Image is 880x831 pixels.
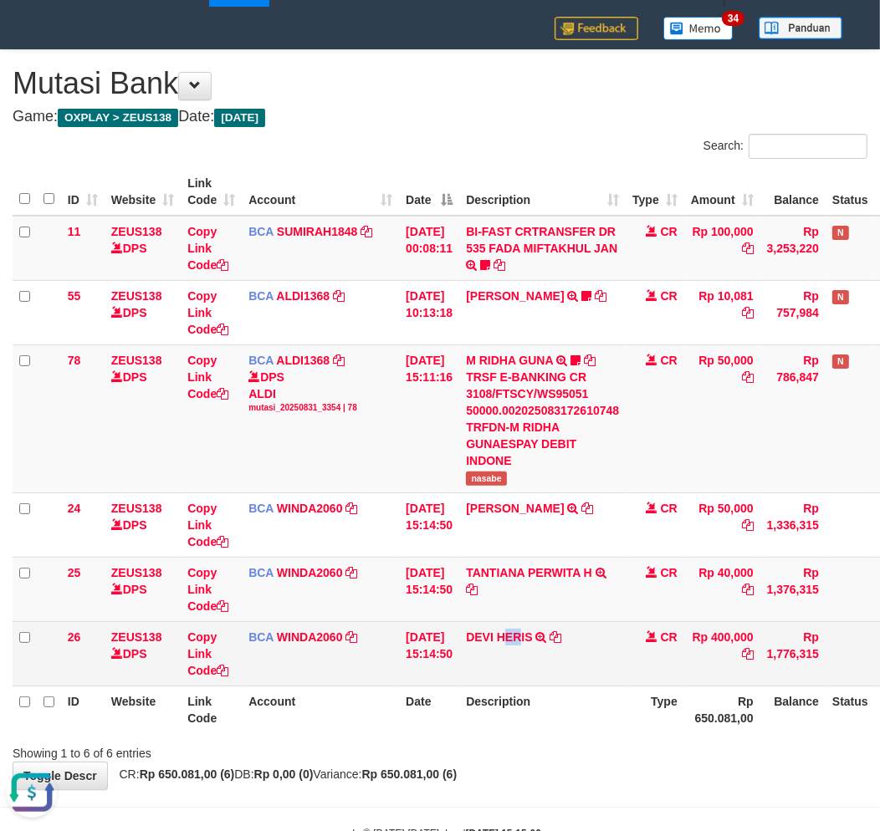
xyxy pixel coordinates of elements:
td: DPS [105,216,181,281]
a: TANTIANA PERWITA H [466,566,592,579]
td: [DATE] 00:08:11 [399,216,459,281]
a: Copy Rp 10,081 to clipboard [742,306,754,319]
a: ZEUS138 [111,289,162,303]
td: Rp 40,000 [684,557,760,621]
a: WINDA2060 [277,502,343,515]
div: DPS ALDI [248,369,392,414]
span: CR [661,289,678,303]
span: CR [661,225,678,238]
th: Balance [760,686,826,733]
button: Open LiveChat chat widget [7,7,57,57]
td: Rp 1,336,315 [760,492,826,557]
td: [DATE] 15:14:50 [399,492,459,557]
th: Link Code: activate to sort column ascending [181,168,242,216]
span: 25 [68,566,81,579]
a: Copy FERLANDA EFRILIDIT to clipboard [595,289,606,303]
span: BCA [248,630,274,644]
span: [DATE] [214,109,265,127]
th: Description: activate to sort column ascending [459,168,626,216]
a: ZEUS138 [111,566,162,579]
th: Account [242,686,399,733]
a: Copy Rp 100,000 to clipboard [742,242,754,255]
a: ZEUS138 [111,225,162,238]
img: Button%20Memo.svg [663,17,734,40]
strong: Rp 650.081,00 (6) [362,767,458,781]
th: Status [826,168,875,216]
strong: Rp 650.081,00 (6) [140,767,235,781]
a: Copy Rp 50,000 to clipboard [742,518,754,532]
a: Copy ALDI1368 to clipboard [333,289,345,303]
a: 34 [651,7,746,49]
th: Balance [760,168,826,216]
img: Feedback.jpg [555,17,638,40]
a: M RIDHA GUNA [466,354,553,367]
span: BCA [248,225,274,238]
a: Copy Link Code [187,289,228,336]
td: Rp 50,000 [684,492,760,557]
th: Link Code [181,686,242,733]
td: Rp 786,847 [760,344,826,492]
span: Has Note [832,354,849,369]
span: OXPLAY > ZEUS138 [58,109,178,127]
span: CR [661,630,678,644]
span: CR: DB: Variance: [111,767,458,781]
div: TRSF E-BANKING CR 3108/FTSCY/WS95051 50000.002025083172610748 TRFDN-M RIDHA GUNAESPAY DEBIT INDONE [466,369,619,469]
td: Rp 1,376,315 [760,557,826,621]
span: 34 [722,11,744,26]
a: Copy Link Code [187,225,228,272]
td: DPS [105,621,181,686]
h1: Mutasi Bank [13,67,867,100]
a: Copy LINA to clipboard [582,502,594,515]
span: 55 [68,289,81,303]
span: CR [661,502,678,515]
th: Amount: activate to sort column ascending [684,168,760,216]
span: CR [661,566,678,579]
strong: Rp 0,00 (0) [254,767,314,781]
a: Copy M RIDHA GUNA to clipboard [584,354,596,367]
a: [PERSON_NAME] [466,289,564,303]
td: Rp 50,000 [684,344,760,492]
td: Rp 1,776,315 [760,621,826,686]
span: 11 [68,225,81,238]
a: WINDA2060 [277,566,343,579]
a: Copy Rp 50,000 to clipboard [742,370,754,384]
span: CR [661,354,678,367]
a: Copy SUMIRAH1848 to clipboard [361,225,372,238]
a: ZEUS138 [111,502,162,515]
th: Status [826,686,875,733]
a: Copy WINDA2060 to clipboard [345,566,357,579]
a: Copy Link Code [187,566,228,613]
span: BCA [248,354,274,367]
th: ID: activate to sort column ascending [61,168,105,216]
div: mutasi_20250831_3354 | 78 [248,402,392,414]
a: Copy Link Code [187,630,228,677]
th: Website: activate to sort column ascending [105,168,181,216]
span: 78 [68,354,81,367]
td: DPS [105,492,181,557]
a: Copy TANTIANA PERWITA H to clipboard [466,583,478,596]
th: Type [626,686,684,733]
a: Copy BI-FAST CRTRANSFER DR 535 FADA MIFTAKHUL JAN to clipboard [494,258,505,272]
span: nasabe [466,472,507,486]
img: panduan.png [759,17,842,39]
td: [DATE] 10:13:18 [399,280,459,344]
a: Copy Link Code [187,354,228,400]
a: SUMIRAH1848 [277,225,357,238]
th: Date [399,686,459,733]
span: Has Note [832,290,849,304]
th: Account: activate to sort column ascending [242,168,399,216]
a: ZEUS138 [111,354,162,367]
a: ZEUS138 [111,630,162,644]
td: [DATE] 15:14:50 [399,621,459,686]
a: Copy Rp 40,000 to clipboard [742,583,754,596]
td: Rp 400,000 [684,621,760,686]
td: DPS [105,344,181,492]
td: DPS [105,280,181,344]
span: 26 [68,630,81,644]
a: Copy Rp 400,000 to clipboard [742,647,754,660]
td: Rp 3,253,220 [760,216,826,281]
span: BCA [248,289,274,303]
th: Rp 650.081,00 [684,686,760,733]
a: Copy WINDA2060 to clipboard [345,502,357,515]
td: Rp 100,000 [684,216,760,281]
